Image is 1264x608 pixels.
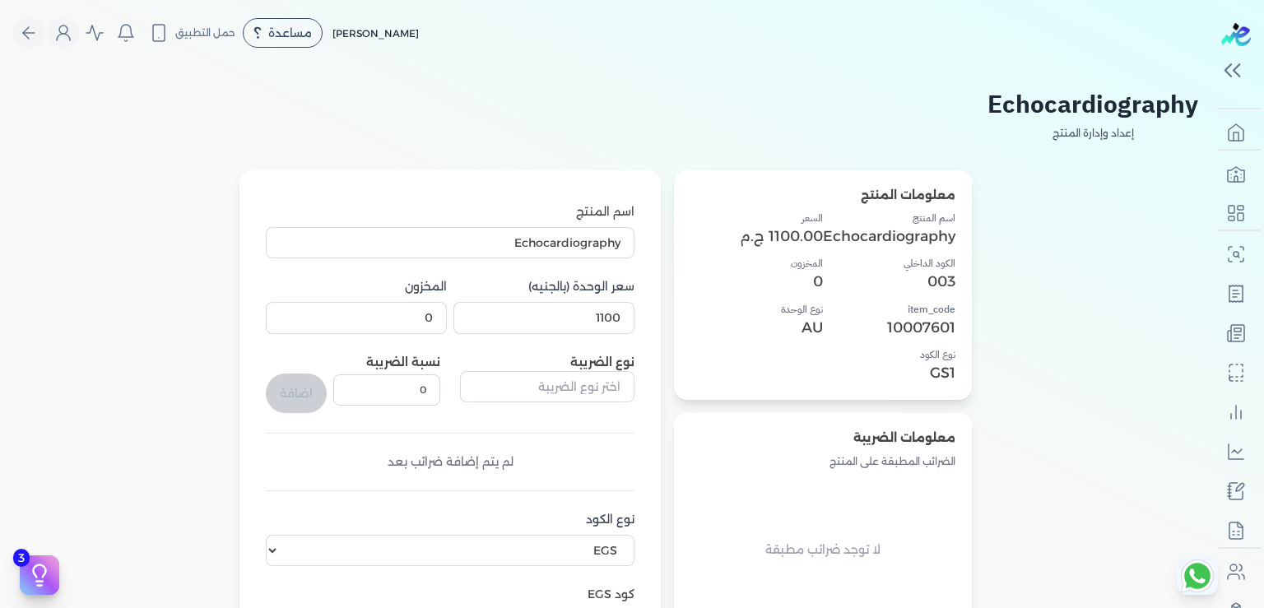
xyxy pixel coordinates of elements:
[266,453,634,471] div: لم يتم إضافة ضرائب بعد
[823,211,955,225] h4: اسم المنتج
[366,355,440,369] label: نسبة الضريبة
[266,278,447,295] label: المخزون
[175,26,235,40] span: حمل التطبيق
[823,362,955,383] p: GS1
[266,203,634,220] label: اسم المنتج
[332,27,419,39] span: [PERSON_NAME]
[333,374,440,406] input: نسبة الضريبة
[823,317,955,338] p: 10007601
[823,271,955,292] p: 003
[690,271,823,292] p: 0
[266,302,447,333] input: 00000
[823,256,955,271] h4: الكود الداخلي
[570,355,634,369] label: نوع الضريبة
[453,302,634,333] input: 00000
[690,211,823,225] h4: السعر
[861,188,955,202] span: معلومات المنتج
[453,278,634,295] label: سعر الوحدة (بالجنيه)
[460,371,634,409] button: اختر نوع الضريبة
[13,549,30,567] span: 3
[266,586,634,603] label: كود EGS
[823,347,955,362] h4: نوع الكود
[823,302,955,317] h4: item_code
[20,555,59,595] button: 3
[853,430,955,445] span: معلومات الضريبة
[243,18,323,48] div: مساعدة
[690,225,823,247] p: 1100.00 ج.م
[823,225,955,247] p: Echocardiography
[460,371,634,402] input: اختر نوع الضريبة
[1221,23,1251,46] img: logo
[987,123,1198,144] p: إعداد وإدارة المنتج
[266,511,634,528] label: نوع الكود
[765,540,881,561] p: لا توجد ضرائب مطبقة
[268,27,312,39] span: مساعدة
[690,317,823,338] p: AU
[987,86,1198,123] h2: Echocardiography
[145,19,239,47] button: حمل التطبيق
[690,451,955,472] p: الضرائب المطبقة على المنتج
[266,227,634,258] input: اكتب اسم المنتج هنا
[690,302,823,317] h4: نوع الوحدة
[690,256,823,271] h4: المخزون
